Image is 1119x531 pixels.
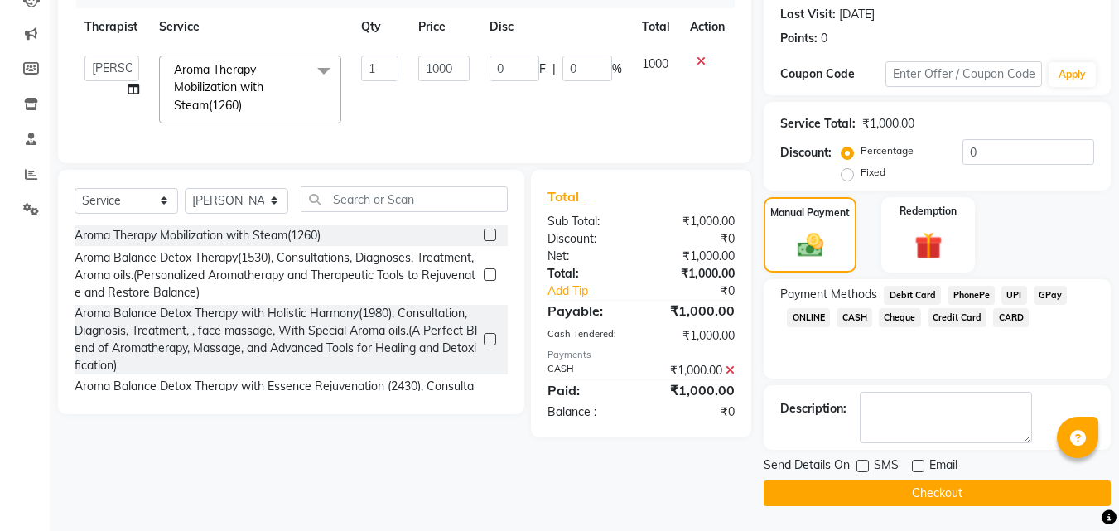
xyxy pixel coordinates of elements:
[1034,286,1068,305] span: GPay
[641,403,747,421] div: ₹0
[547,348,735,362] div: Payments
[780,65,885,83] div: Coupon Code
[780,6,836,23] div: Last Visit:
[351,8,408,46] th: Qty
[547,188,586,205] span: Total
[641,230,747,248] div: ₹0
[535,301,641,321] div: Payable:
[642,56,668,71] span: 1000
[612,60,622,78] span: %
[75,378,477,447] div: Aroma Balance Detox Therapy with Essence Rejuvenation (2430), Consultation, Diagnosis, Treatment,...
[787,308,830,327] span: ONLINE
[929,456,957,477] span: Email
[641,362,747,379] div: ₹1,000.00
[641,265,747,282] div: ₹1,000.00
[839,6,875,23] div: [DATE]
[764,480,1111,506] button: Checkout
[770,205,850,220] label: Manual Payment
[837,308,872,327] span: CASH
[1049,62,1096,87] button: Apply
[75,227,321,244] div: Aroma Therapy Mobilization with Steam(1260)
[885,61,1042,87] input: Enter Offer / Coupon Code
[535,213,641,230] div: Sub Total:
[874,456,899,477] span: SMS
[862,115,914,133] div: ₹1,000.00
[659,282,748,300] div: ₹0
[174,62,263,113] span: Aroma Therapy Mobilization with Steam(1260)
[861,143,914,158] label: Percentage
[906,229,951,263] img: _gift.svg
[408,8,480,46] th: Price
[780,144,832,162] div: Discount:
[632,8,681,46] th: Total
[75,249,477,302] div: Aroma Balance Detox Therapy(1530), Consultations, Diagnoses, Treatment, Aroma oils.(Personalized ...
[780,400,846,418] div: Description:
[780,286,877,303] span: Payment Methods
[535,403,641,421] div: Balance :
[993,308,1029,327] span: CARD
[948,286,995,305] span: PhonePe
[789,230,832,260] img: _cash.svg
[535,248,641,265] div: Net:
[480,8,632,46] th: Disc
[242,98,249,113] a: x
[680,8,735,46] th: Action
[641,327,747,345] div: ₹1,000.00
[535,362,641,379] div: CASH
[301,186,508,212] input: Search or Scan
[75,8,149,46] th: Therapist
[928,308,987,327] span: Credit Card
[900,204,957,219] label: Redemption
[535,230,641,248] div: Discount:
[535,327,641,345] div: Cash Tendered:
[641,380,747,400] div: ₹1,000.00
[641,301,747,321] div: ₹1,000.00
[764,456,850,477] span: Send Details On
[879,308,921,327] span: Cheque
[552,60,556,78] span: |
[821,30,827,47] div: 0
[535,265,641,282] div: Total:
[780,115,856,133] div: Service Total:
[539,60,546,78] span: F
[535,282,658,300] a: Add Tip
[75,305,477,374] div: Aroma Balance Detox Therapy with Holistic Harmony(1980), Consultation, Diagnosis, Treatment, , fa...
[861,165,885,180] label: Fixed
[1001,286,1027,305] span: UPI
[641,213,747,230] div: ₹1,000.00
[535,380,641,400] div: Paid:
[884,286,941,305] span: Debit Card
[641,248,747,265] div: ₹1,000.00
[780,30,818,47] div: Points:
[149,8,351,46] th: Service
